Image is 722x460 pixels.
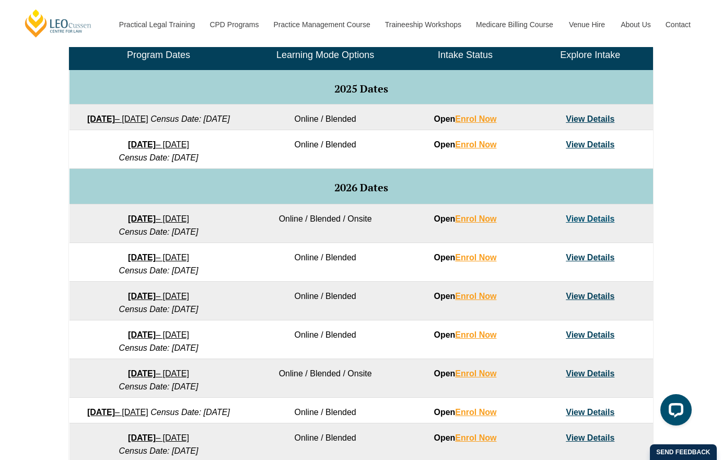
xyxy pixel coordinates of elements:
[455,369,496,378] a: Enrol Now
[128,214,189,223] a: [DATE]– [DATE]
[560,50,620,60] span: Explore Intake
[334,180,388,194] span: 2026 Dates
[248,204,402,243] td: Online / Blended / Onsite
[24,8,93,38] a: [PERSON_NAME] Centre for Law
[87,114,148,123] a: [DATE]– [DATE]
[434,140,496,149] strong: Open
[87,408,115,417] strong: [DATE]
[248,130,402,169] td: Online / Blended
[248,398,402,423] td: Online / Blended
[119,266,199,275] em: Census Date: [DATE]
[434,214,496,223] strong: Open
[613,2,658,47] a: About Us
[119,227,199,236] em: Census Date: [DATE]
[119,446,199,455] em: Census Date: [DATE]
[455,330,496,339] a: Enrol Now
[128,253,189,262] a: [DATE]– [DATE]
[434,369,496,378] strong: Open
[455,214,496,223] a: Enrol Now
[434,292,496,301] strong: Open
[128,369,189,378] a: [DATE]– [DATE]
[652,390,696,434] iframe: LiveChat chat widget
[128,369,156,378] strong: [DATE]
[566,114,614,123] a: View Details
[566,433,614,442] a: View Details
[128,433,156,442] strong: [DATE]
[434,330,496,339] strong: Open
[434,114,496,123] strong: Open
[455,114,496,123] a: Enrol Now
[455,292,496,301] a: Enrol Now
[119,382,199,391] em: Census Date: [DATE]
[87,408,148,417] a: [DATE]– [DATE]
[377,2,468,47] a: Traineeship Workshops
[248,243,402,282] td: Online / Blended
[128,292,156,301] strong: [DATE]
[434,433,496,442] strong: Open
[434,253,496,262] strong: Open
[434,408,496,417] strong: Open
[266,2,377,47] a: Practice Management Course
[455,140,496,149] a: Enrol Now
[566,292,614,301] a: View Details
[127,50,190,60] span: Program Dates
[128,330,189,339] a: [DATE]– [DATE]
[455,433,496,442] a: Enrol Now
[119,305,199,314] em: Census Date: [DATE]
[150,408,230,417] em: Census Date: [DATE]
[248,282,402,320] td: Online / Blended
[566,369,614,378] a: View Details
[455,253,496,262] a: Enrol Now
[455,408,496,417] a: Enrol Now
[128,140,156,149] strong: [DATE]
[276,50,374,60] span: Learning Mode Options
[566,140,614,149] a: View Details
[334,82,388,96] span: 2025 Dates
[658,2,698,47] a: Contact
[566,330,614,339] a: View Details
[119,343,199,352] em: Census Date: [DATE]
[128,433,189,442] a: [DATE]– [DATE]
[111,2,202,47] a: Practical Legal Training
[128,214,156,223] strong: [DATE]
[561,2,613,47] a: Venue Hire
[128,253,156,262] strong: [DATE]
[438,50,493,60] span: Intake Status
[87,114,115,123] strong: [DATE]
[566,214,614,223] a: View Details
[128,330,156,339] strong: [DATE]
[566,408,614,417] a: View Details
[128,292,189,301] a: [DATE]– [DATE]
[248,320,402,359] td: Online / Blended
[150,114,230,123] em: Census Date: [DATE]
[128,140,189,149] a: [DATE]– [DATE]
[566,253,614,262] a: View Details
[468,2,561,47] a: Medicare Billing Course
[248,105,402,130] td: Online / Blended
[119,153,199,162] em: Census Date: [DATE]
[248,359,402,398] td: Online / Blended / Onsite
[202,2,265,47] a: CPD Programs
